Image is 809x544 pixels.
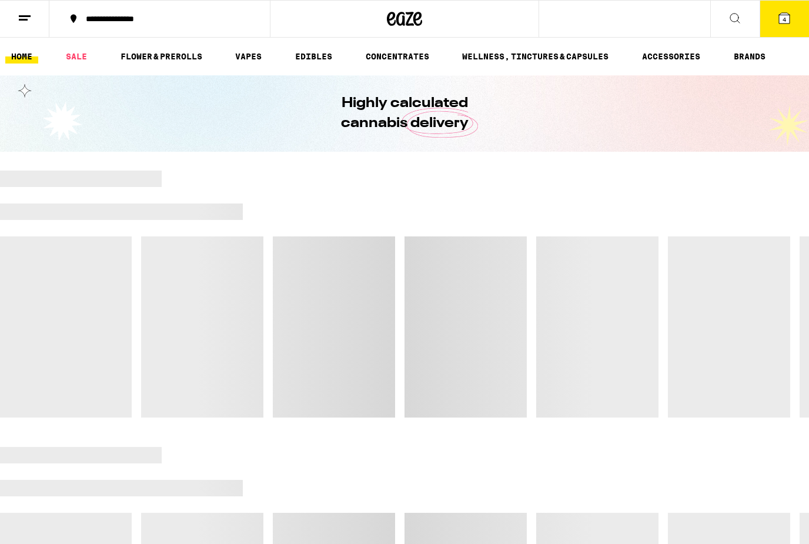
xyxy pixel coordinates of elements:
[783,16,786,23] span: 4
[760,1,809,37] button: 4
[636,49,706,64] a: ACCESSORIES
[307,94,502,134] h1: Highly calculated cannabis delivery
[289,49,338,64] a: EDIBLES
[60,49,93,64] a: SALE
[728,49,771,64] button: BRANDS
[115,49,208,64] a: FLOWER & PREROLLS
[360,49,435,64] a: CONCENTRATES
[229,49,268,64] a: VAPES
[456,49,614,64] a: WELLNESS, TINCTURES & CAPSULES
[5,49,38,64] a: HOME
